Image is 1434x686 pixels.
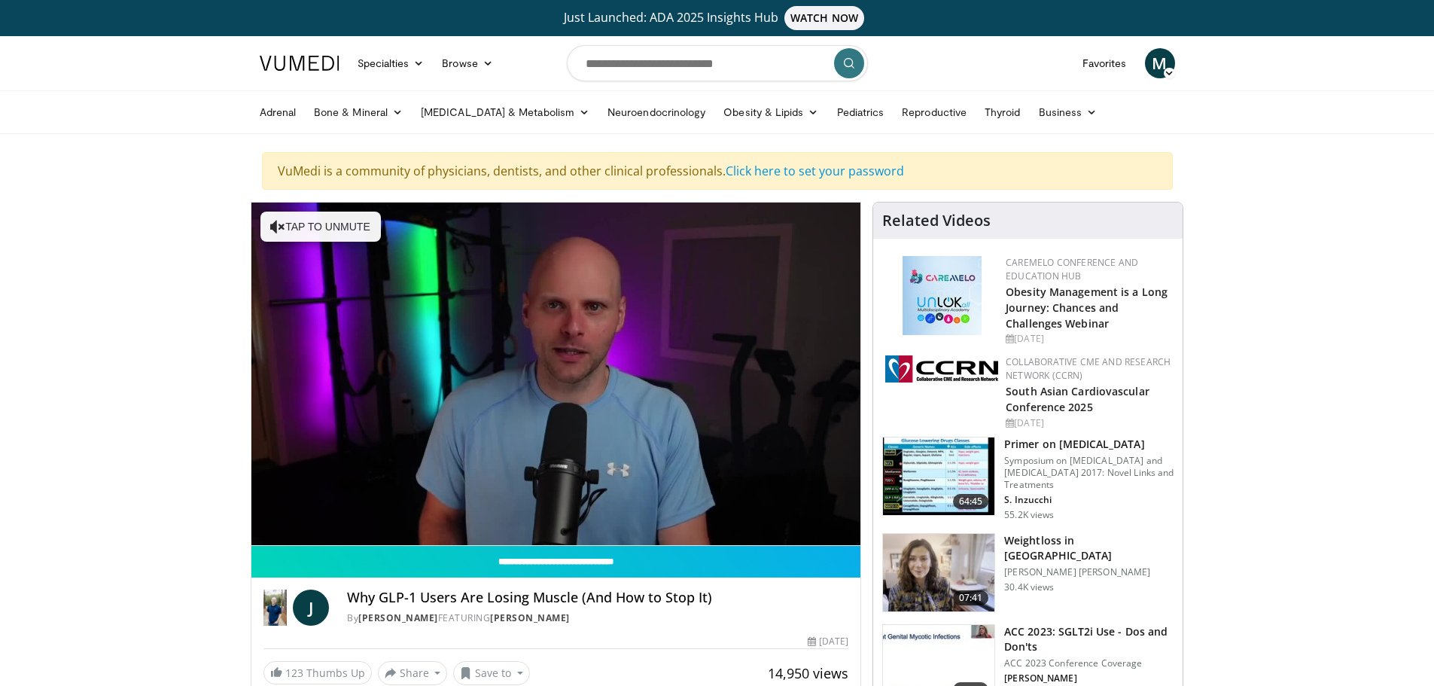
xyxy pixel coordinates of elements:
[883,438,994,516] img: 022d2313-3eaa-4549-99ac-ae6801cd1fdc.150x105_q85_crop-smart_upscale.jpg
[882,212,991,230] h4: Related Videos
[347,611,848,625] div: By FEATURING
[433,48,502,78] a: Browse
[598,97,714,127] a: Neuroendocrinology
[903,256,982,335] img: 45df64a9-a6de-482c-8a90-ada250f7980c.png.150x105_q85_autocrop_double_scale_upscale_version-0.2.jpg
[726,163,904,179] a: Click here to set your password
[490,611,570,624] a: [PERSON_NAME]
[260,56,339,71] img: VuMedi Logo
[263,590,288,626] img: Dr. Jordan Rennicke
[1004,509,1054,521] p: 55.2K views
[251,203,861,546] video-js: Video Player
[1004,624,1174,654] h3: ACC 2023: SGLT2i Use - Dos and Don'ts
[1004,455,1174,491] p: Symposium on [MEDICAL_DATA] and [MEDICAL_DATA] 2017: Novel Links and Treatments
[883,534,994,612] img: 9983fed1-7565-45be-8934-aef1103ce6e2.150x105_q85_crop-smart_upscale.jpg
[1006,256,1138,282] a: CaReMeLO Conference and Education Hub
[347,590,848,606] h4: Why GLP-1 Users Are Losing Muscle (And How to Stop It)
[1073,48,1136,78] a: Favorites
[1145,48,1175,78] a: M
[885,355,998,383] img: a04ee3ba-8487-4636-b0fb-5e8d268f3737.png.150x105_q85_autocrop_double_scale_upscale_version-0.2.png
[349,48,434,78] a: Specialties
[262,6,1173,30] a: Just Launched: ADA 2025 Insights HubWATCH NOW
[1004,581,1054,593] p: 30.4K views
[893,97,976,127] a: Reproductive
[1004,566,1174,578] p: [PERSON_NAME] [PERSON_NAME]
[263,661,372,684] a: 123 Thumbs Up
[808,635,848,648] div: [DATE]
[567,45,868,81] input: Search topics, interventions
[768,664,848,682] span: 14,950 views
[953,590,989,605] span: 07:41
[1004,533,1174,563] h3: Weightloss in [GEOGRAPHIC_DATA]
[260,212,381,242] button: Tap to unmute
[828,97,894,127] a: Pediatrics
[412,97,598,127] a: [MEDICAL_DATA] & Metabolism
[251,97,306,127] a: Adrenal
[953,494,989,509] span: 64:45
[1006,285,1168,331] a: Obesity Management is a Long Journey: Chances and Challenges Webinar
[378,661,448,685] button: Share
[1006,332,1171,346] div: [DATE]
[453,661,530,685] button: Save to
[293,590,329,626] a: J
[1004,657,1174,669] p: ACC 2023 Conference Coverage
[1004,494,1174,506] p: S. Inzucchi
[1006,384,1149,414] a: South Asian Cardiovascular Conference 2025
[305,97,412,127] a: Bone & Mineral
[1006,355,1171,382] a: Collaborative CME and Research Network (CCRN)
[358,611,438,624] a: [PERSON_NAME]
[285,666,303,680] span: 123
[784,6,864,30] span: WATCH NOW
[1004,672,1174,684] p: [PERSON_NAME]
[1030,97,1107,127] a: Business
[1006,416,1171,430] div: [DATE]
[882,437,1174,521] a: 64:45 Primer on [MEDICAL_DATA] Symposium on [MEDICAL_DATA] and [MEDICAL_DATA] 2017: Novel Links a...
[714,97,827,127] a: Obesity & Lipids
[882,533,1174,613] a: 07:41 Weightloss in [GEOGRAPHIC_DATA] [PERSON_NAME] [PERSON_NAME] 30.4K views
[262,152,1173,190] div: VuMedi is a community of physicians, dentists, and other clinical professionals.
[1004,437,1174,452] h3: Primer on [MEDICAL_DATA]
[976,97,1030,127] a: Thyroid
